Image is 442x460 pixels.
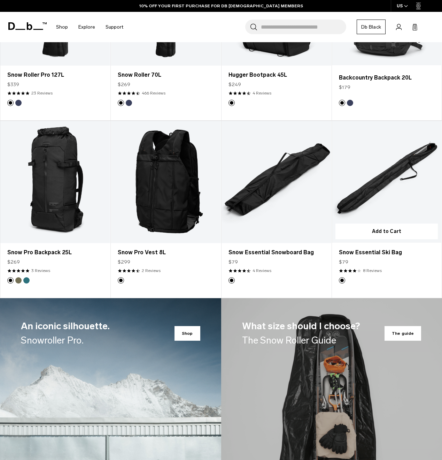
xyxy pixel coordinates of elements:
[142,90,165,96] a: 466 reviews
[7,100,14,106] button: Black Out
[118,258,130,266] span: $299
[385,326,421,341] span: The guide
[228,100,235,106] button: Black Out
[21,319,110,347] h3: An iconic silhouette.
[339,84,350,91] span: $179
[31,267,50,274] a: 3 reviews
[339,277,345,284] button: Black Out
[253,267,271,274] a: 4 reviews
[118,277,124,284] button: Black Out
[106,15,123,39] a: Support
[228,81,241,88] span: $249
[31,90,53,96] a: 23 reviews
[357,20,386,34] a: Db Black
[228,248,324,257] a: Snow Essential Snowboard Bag
[56,15,68,39] a: Shop
[15,100,22,106] button: Blue Hour
[332,121,441,243] a: Snow Essential Ski Bag
[21,335,84,346] span: Snowroller Pro.
[7,71,103,79] a: Snow Roller Pro 127L
[7,258,20,266] span: $269
[175,326,200,341] span: Shop
[142,267,161,274] a: 2 reviews
[51,12,129,42] nav: Main Navigation
[139,3,303,9] a: 10% OFF YOUR FIRST PURCHASE FOR DB [DEMOGRAPHIC_DATA] MEMBERS
[118,248,214,257] a: Snow Pro Vest 8L
[118,71,214,79] a: Snow Roller 70L
[7,277,14,284] button: Black Out
[222,121,331,243] a: Snow Essential Snowboard Bag
[7,81,19,88] span: $339
[118,81,130,88] span: $269
[339,248,434,257] a: Snow Essential Ski Bag
[339,100,345,106] button: Black Out
[228,277,235,284] button: Black Out
[78,15,95,39] a: Explore
[339,74,434,82] a: Backcountry Backpack 20L
[7,248,103,257] a: Snow Pro Backpack 25L
[253,90,271,96] a: 4 reviews
[15,277,22,284] button: Mash Green
[118,100,124,106] button: Black Out
[126,100,132,106] button: Blue Hour
[0,121,110,243] a: Snow Pro Backpack 25L
[242,335,336,346] span: The Snow Roller Guide
[335,224,438,239] button: Add to Cart
[228,71,324,79] a: Hugger Bootpack 45L
[23,277,30,284] button: Midnight Teal
[339,258,348,266] span: $79
[347,100,353,106] button: Blue Hour
[242,319,360,347] h3: What size should I choose?
[228,258,238,266] span: $79
[111,121,220,243] a: Snow Pro Vest 8L
[363,267,382,274] a: 8 reviews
